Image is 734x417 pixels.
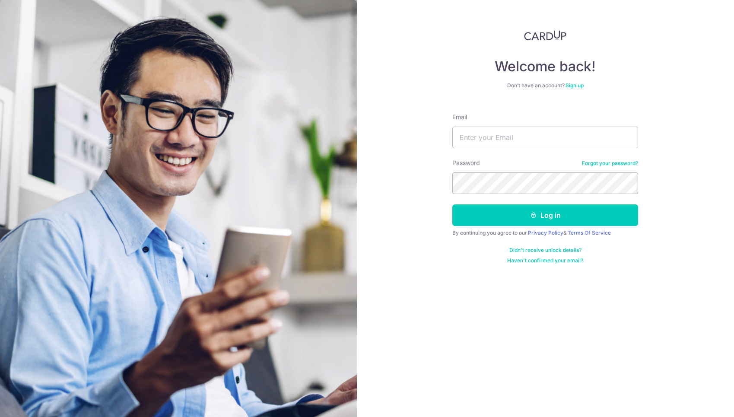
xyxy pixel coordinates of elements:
[452,204,638,226] button: Log in
[507,257,583,264] a: Haven't confirmed your email?
[524,30,566,41] img: CardUp Logo
[582,160,638,167] a: Forgot your password?
[452,82,638,89] div: Don’t have an account?
[452,58,638,75] h4: Welcome back!
[509,247,581,254] a: Didn't receive unlock details?
[452,159,480,167] label: Password
[452,113,467,121] label: Email
[452,229,638,236] div: By continuing you agree to our &
[528,229,563,236] a: Privacy Policy
[452,127,638,148] input: Enter your Email
[568,229,611,236] a: Terms Of Service
[566,82,584,89] a: Sign up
